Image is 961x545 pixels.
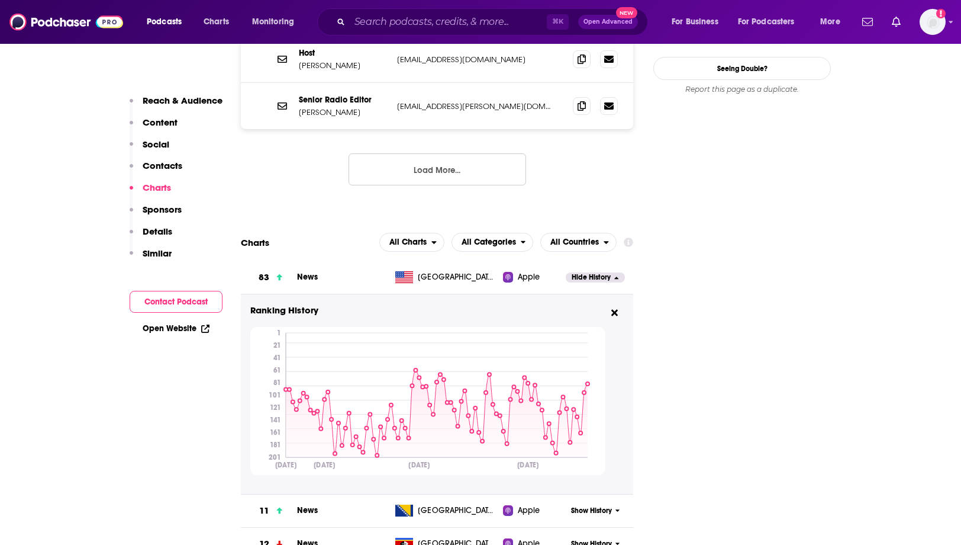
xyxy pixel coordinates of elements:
button: open menu [452,233,534,252]
button: Show History [566,506,625,516]
button: Contact Podcast [130,291,222,313]
h2: Categories [452,233,534,252]
a: News [297,505,318,515]
p: [PERSON_NAME] [299,60,388,70]
a: Apple [503,505,565,517]
a: Charts [196,12,236,31]
tspan: 61 [273,366,281,374]
span: Podcasts [147,14,182,30]
button: open menu [244,12,309,31]
h3: 11 [259,504,269,518]
input: Search podcasts, credits, & more... [350,12,547,31]
span: Monitoring [252,14,294,30]
button: Show profile menu [920,9,946,35]
button: Hide History [566,272,625,283]
button: open menu [138,12,197,31]
p: Contacts [143,160,182,171]
p: [PERSON_NAME] [299,107,388,117]
tspan: 101 [269,391,281,399]
p: [EMAIL_ADDRESS][PERSON_NAME][DOMAIN_NAME] [397,101,554,111]
p: Similar [143,248,172,259]
button: Load More... [349,153,526,185]
a: [GEOGRAPHIC_DATA] [391,271,503,283]
tspan: [DATE] [517,460,538,469]
span: For Business [672,14,718,30]
a: Apple [503,271,565,283]
button: open menu [812,12,855,31]
p: Details [143,226,172,237]
span: Charts [204,14,229,30]
span: Apple [518,505,540,517]
p: Sponsors [143,204,182,215]
span: ⌘ K [547,14,569,30]
button: Contacts [130,160,182,182]
button: open menu [540,233,617,252]
tspan: 161 [270,428,281,437]
button: Details [130,226,172,248]
a: Show notifications dropdown [887,12,905,32]
button: Reach & Audience [130,95,222,117]
div: Report this page as a duplicate. [653,85,831,94]
a: 83 [241,261,297,294]
tspan: [DATE] [408,460,430,469]
h3: 83 [259,271,269,284]
h3: Ranking History [250,304,605,318]
tspan: 81 [273,379,281,387]
a: [GEOGRAPHIC_DATA] [391,505,503,517]
tspan: [DATE] [275,460,296,469]
button: Social [130,139,169,161]
span: Hide History [572,272,611,283]
svg: Add a profile image [936,9,946,18]
tspan: 41 [273,354,281,362]
a: Show notifications dropdown [857,12,878,32]
p: Host [299,48,388,58]
tspan: 201 [269,453,281,461]
p: [EMAIL_ADDRESS][DOMAIN_NAME] [397,54,554,65]
a: 11 [241,495,297,527]
span: United States [418,271,495,283]
h2: Platforms [379,233,444,252]
span: Bosnia and Herzegovina [418,505,495,517]
span: All Categories [462,238,516,246]
button: Charts [130,182,171,204]
button: Open AdvancedNew [578,15,638,29]
span: More [820,14,840,30]
span: Apple [518,271,540,283]
span: All Charts [389,238,427,246]
button: Similar [130,248,172,270]
a: Seeing Double? [653,57,831,80]
button: open menu [663,12,733,31]
button: Sponsors [130,204,182,226]
p: Reach & Audience [143,95,222,106]
button: open menu [730,12,812,31]
tspan: 21 [273,341,281,350]
div: Search podcasts, credits, & more... [328,8,659,36]
a: Open Website [143,323,209,334]
button: Content [130,117,178,139]
tspan: 1 [277,329,281,337]
span: Open Advanced [583,19,633,25]
a: News [297,272,318,282]
span: Show History [571,506,612,516]
span: Logged in as kmcguirk [920,9,946,35]
span: For Podcasters [738,14,795,30]
p: Social [143,139,169,150]
tspan: 121 [270,403,281,412]
p: Content [143,117,178,128]
img: User Profile [920,9,946,35]
tspan: 141 [270,416,281,424]
tspan: 181 [270,441,281,449]
p: Charts [143,182,171,193]
span: All Countries [550,238,599,246]
p: Senior Radio Editor [299,95,388,105]
h2: Countries [540,233,617,252]
span: New [616,7,637,18]
button: open menu [379,233,444,252]
img: Podchaser - Follow, Share and Rate Podcasts [9,11,123,33]
h2: Charts [241,237,269,248]
tspan: [DATE] [314,460,335,469]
